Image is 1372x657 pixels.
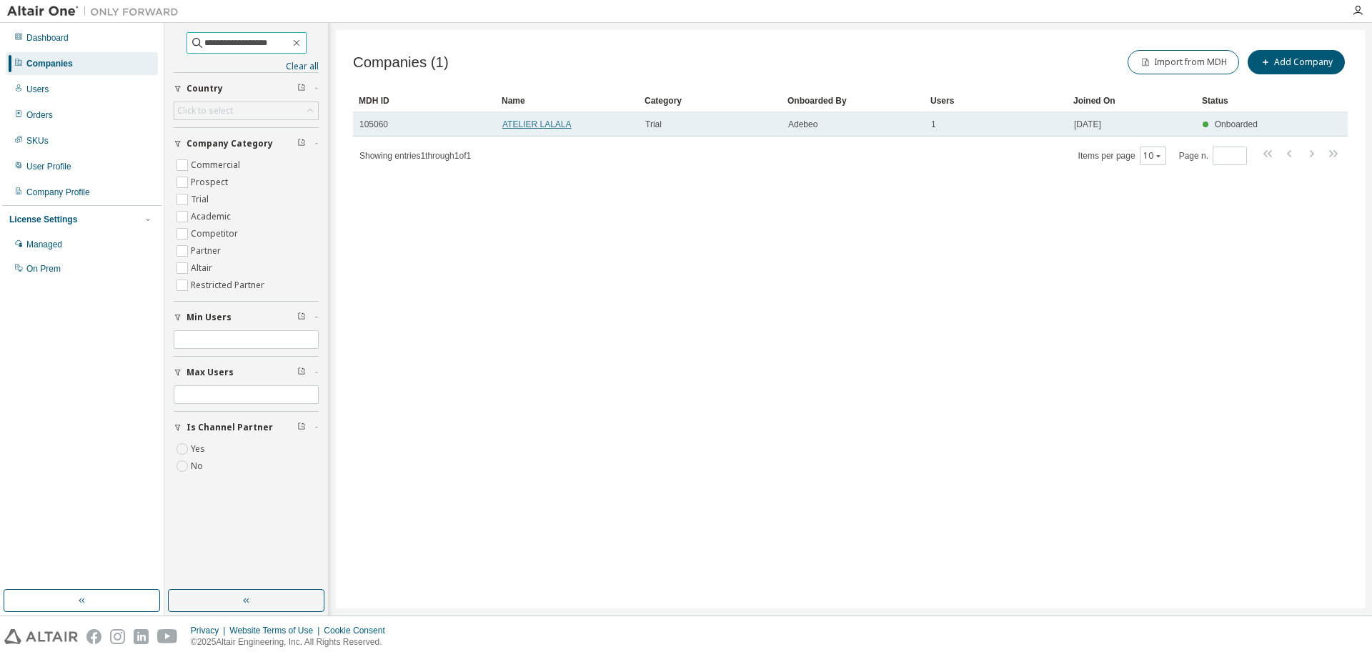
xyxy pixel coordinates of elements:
span: Clear filter [297,422,306,433]
div: Company Profile [26,187,90,198]
label: No [191,458,206,475]
span: [DATE] [1074,119,1101,130]
a: Clear all [174,61,319,72]
button: Import from MDH [1128,50,1239,74]
span: Adebeo [788,119,817,130]
img: Altair One [7,4,186,19]
div: Click to select [174,102,318,119]
div: SKUs [26,135,49,147]
div: Users [930,89,1062,112]
div: On Prem [26,263,61,275]
label: Academic [191,208,234,225]
button: Max Users [174,357,319,388]
div: Users [26,84,49,95]
span: Min Users [187,312,232,323]
div: Privacy [191,625,229,636]
p: © 2025 Altair Engineering, Inc. All Rights Reserved. [191,636,394,648]
div: Joined On [1073,89,1190,112]
a: ATELIER LALALA [502,119,572,129]
span: Onboarded [1215,119,1258,129]
img: linkedin.svg [134,629,149,644]
span: Clear filter [297,312,306,323]
span: Showing entries 1 through 1 of 1 [359,151,471,161]
div: License Settings [9,214,77,225]
button: Min Users [174,302,319,333]
span: Items per page [1078,147,1166,165]
label: Partner [191,242,224,260]
label: Trial [191,191,212,208]
div: Onboarded By [787,89,919,112]
div: Click to select [177,105,233,117]
span: Clear filter [297,138,306,149]
button: Is Channel Partner [174,412,319,443]
div: Name [502,89,633,112]
div: Category [645,89,776,112]
img: altair_logo.svg [4,629,78,644]
div: Orders [26,109,53,121]
button: Add Company [1248,50,1345,74]
label: Yes [191,440,208,458]
div: Companies [26,58,73,69]
button: 10 [1143,150,1163,162]
img: facebook.svg [86,629,101,644]
div: Managed [26,239,62,250]
label: Prospect [191,174,231,191]
span: Companies (1) [353,54,449,71]
span: Is Channel Partner [187,422,273,433]
span: 1 [931,119,936,130]
span: Company Category [187,138,273,149]
label: Commercial [191,157,243,174]
div: Website Terms of Use [229,625,324,636]
span: Trial [645,119,662,130]
div: Cookie Consent [324,625,393,636]
label: Altair [191,260,215,277]
button: Company Category [174,128,319,159]
span: 105060 [359,119,388,130]
img: youtube.svg [157,629,178,644]
img: instagram.svg [110,629,125,644]
span: Page n. [1179,147,1247,165]
span: Max Users [187,367,234,378]
div: User Profile [26,161,71,172]
span: Clear filter [297,83,306,94]
div: MDH ID [359,89,490,112]
label: Competitor [191,225,241,242]
label: Restricted Partner [191,277,267,294]
div: Status [1202,89,1262,112]
button: Country [174,73,319,104]
span: Country [187,83,223,94]
span: Clear filter [297,367,306,378]
div: Dashboard [26,32,69,44]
